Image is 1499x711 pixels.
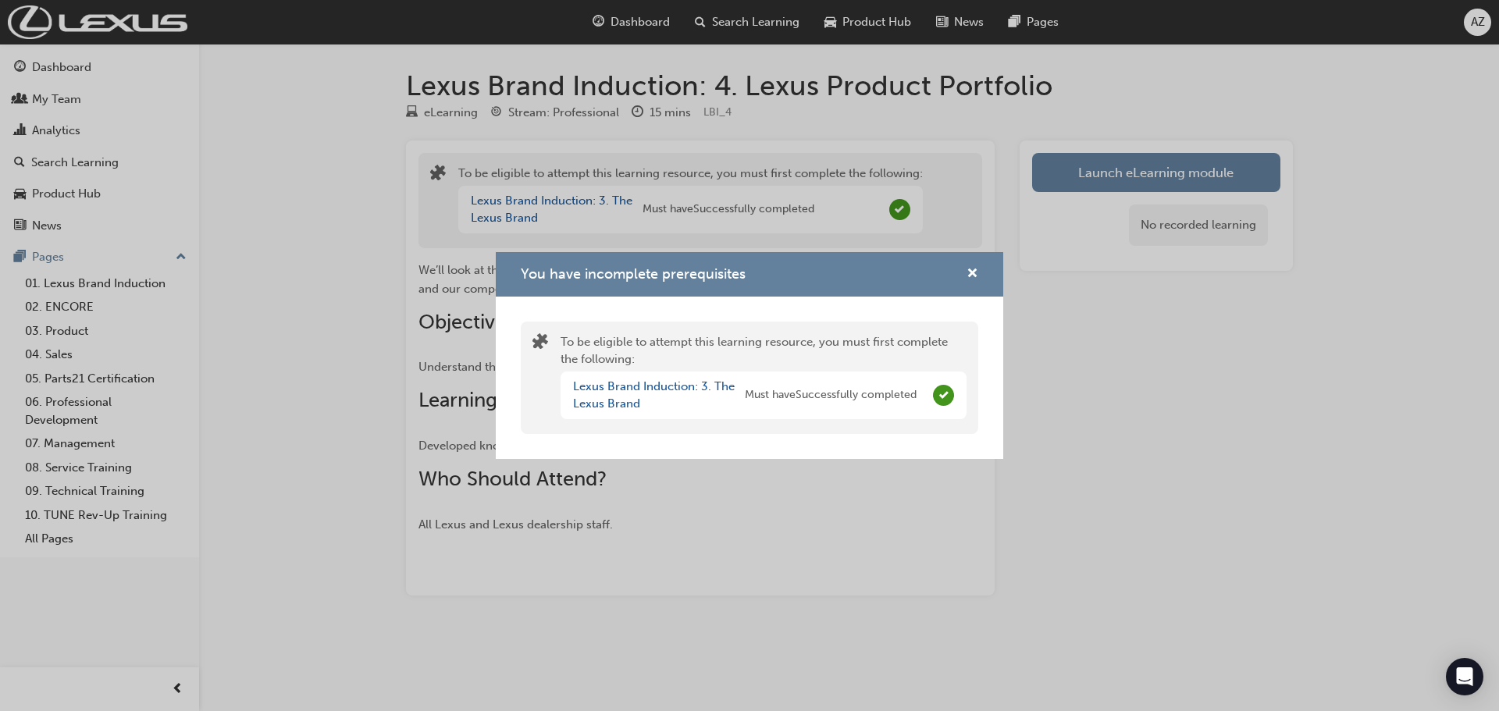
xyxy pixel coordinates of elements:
[933,385,954,406] span: Complete
[561,333,967,422] div: To be eligible to attempt this learning resource, you must first complete the following:
[967,265,978,284] button: cross-icon
[521,265,746,283] span: You have incomplete prerequisites
[532,335,548,353] span: puzzle-icon
[967,268,978,282] span: cross-icon
[496,252,1003,459] div: You have incomplete prerequisites
[1446,658,1483,695] div: Open Intercom Messenger
[573,379,735,411] a: Lexus Brand Induction: 3. The Lexus Brand
[745,386,917,404] span: Must have Successfully completed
